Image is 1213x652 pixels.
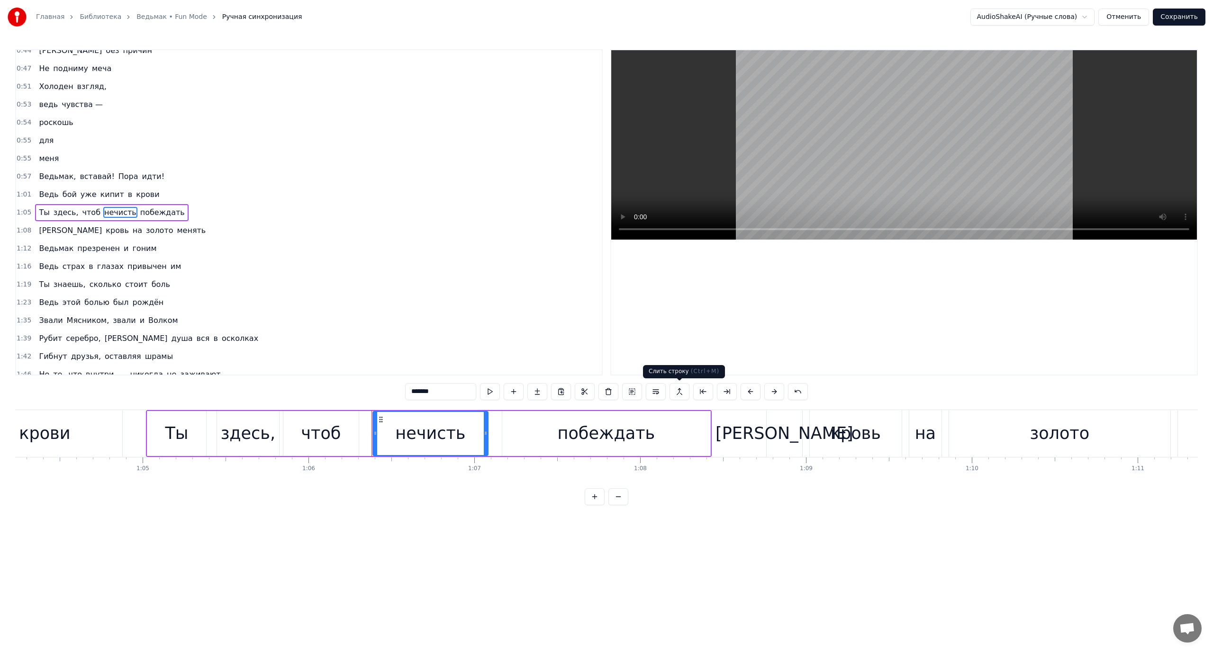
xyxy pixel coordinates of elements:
nav: breadcrumb [36,12,302,22]
button: Отменить [1098,9,1149,26]
span: 0:51 [17,82,31,91]
span: Холоден [38,81,74,92]
span: менять [176,225,207,236]
span: в [212,333,218,344]
span: Ведь [38,189,59,200]
span: без [105,45,120,56]
span: был [112,297,130,308]
span: 0:57 [17,172,31,181]
div: [PERSON_NAME] [715,421,853,446]
span: Волком [147,315,179,326]
span: Рубит [38,333,63,344]
span: на [132,225,143,236]
span: бой [62,189,78,200]
span: звали [112,315,136,326]
span: взгляд, [76,81,108,92]
div: на [915,421,936,446]
span: 0:55 [17,136,31,145]
span: нечисть [103,207,137,218]
span: Звали [38,315,63,326]
span: 1:08 [17,226,31,235]
span: что [68,369,83,380]
button: Сохранить [1153,9,1205,26]
span: знаешь, [53,279,87,290]
span: крови [135,189,160,200]
span: 1:01 [17,190,31,199]
span: ведь [38,99,59,110]
span: рождён [132,297,165,308]
div: крови [19,421,70,446]
img: youka [8,8,27,27]
span: глазах [96,261,125,272]
span: гоним [131,243,157,254]
span: Ведьмак [38,243,74,254]
span: болью [83,297,110,308]
div: золото [1030,421,1090,446]
span: вся [196,333,211,344]
span: 1:12 [17,244,31,253]
div: кровь [831,421,881,446]
div: чтоб [301,421,341,446]
span: меня [38,153,60,164]
a: Главная [36,12,64,22]
span: сколько [89,279,122,290]
span: роскошь [38,117,74,128]
span: друзья, [70,351,102,362]
span: 0:44 [17,46,31,55]
a: Библиотека [80,12,121,22]
span: 0:55 [17,154,31,163]
span: идти! [141,171,166,182]
span: 1:39 [17,334,31,343]
div: побеждать [558,421,655,446]
span: [PERSON_NAME] [104,333,169,344]
span: и [123,243,129,254]
span: здесь, [53,207,80,218]
span: Ведьмак, [38,171,77,182]
span: Гибнут [38,351,68,362]
span: Ручная синхронизация [222,12,302,22]
span: для [38,135,54,146]
span: побеждать [139,207,186,218]
span: Ведь [38,297,59,308]
span: 1:16 [17,262,31,271]
span: 1:42 [17,352,31,361]
div: 1:06 [302,465,315,473]
span: стоит [124,279,149,290]
span: [PERSON_NAME] [38,225,103,236]
span: уже [80,189,98,200]
span: серебро, [65,333,102,344]
span: 1:35 [17,316,31,325]
span: ( Ctrl+M ) [691,368,720,375]
span: золото [145,225,174,236]
span: 1:23 [17,298,31,307]
a: Ведьмак • Fun Mode [136,12,207,22]
span: им [170,261,182,272]
span: подниму [52,63,89,74]
div: Ты [165,421,188,446]
div: здесь, [221,421,275,446]
span: боль [151,279,171,290]
span: в [88,261,94,272]
span: никогда [129,369,164,380]
span: шрамы [144,351,174,362]
div: 1:09 [800,465,813,473]
span: этой [62,297,81,308]
span: оставляя [104,351,142,362]
span: в [127,189,133,200]
span: чувства — [61,99,104,110]
span: Ты [38,279,50,290]
span: чтоб [81,207,101,218]
span: меча [91,63,112,74]
div: Открытый чат [1173,614,1202,643]
div: 1:11 [1132,465,1144,473]
span: 0:54 [17,118,31,127]
span: вставай! [79,171,115,182]
span: осколках [221,333,259,344]
span: кровь [105,225,129,236]
span: кипит [100,189,125,200]
span: 0:47 [17,64,31,73]
span: Не [38,63,50,74]
div: 1:07 [468,465,481,473]
span: внутри, — [85,369,127,380]
span: Ведь [38,261,59,272]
